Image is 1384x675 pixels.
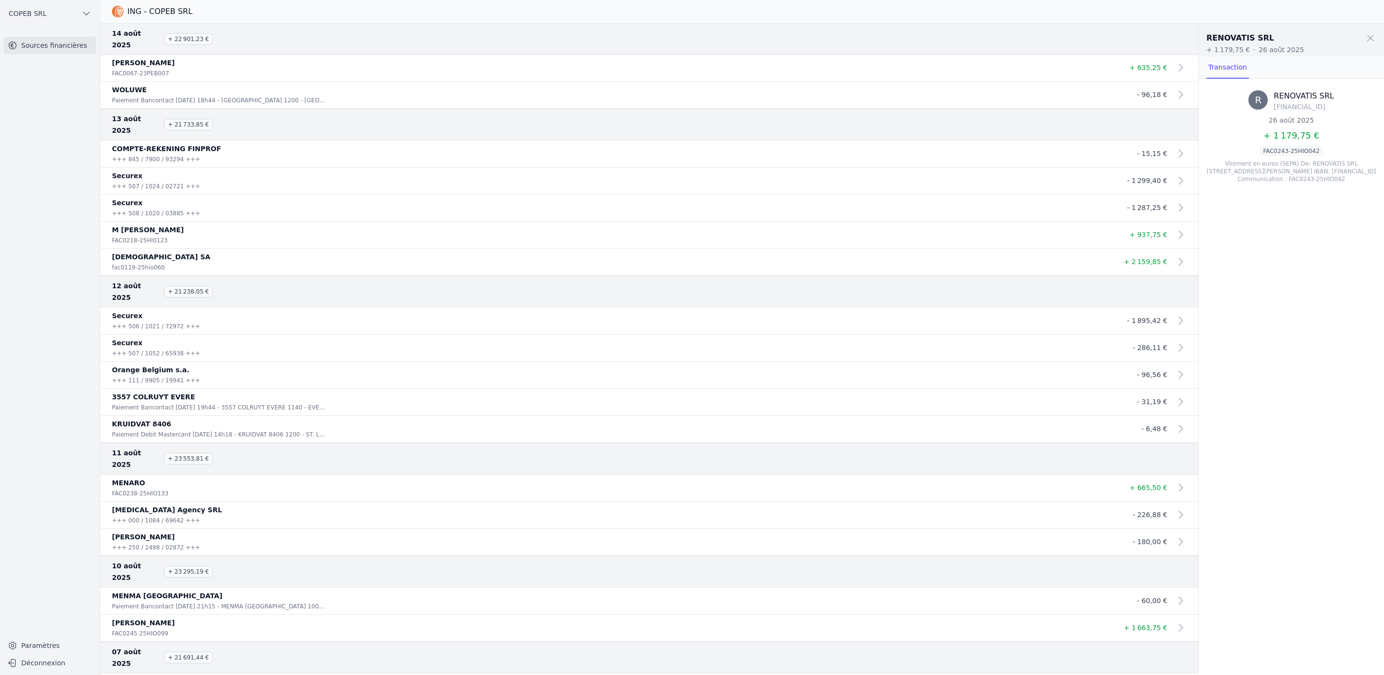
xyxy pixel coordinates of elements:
[112,251,1109,263] p: [DEMOGRAPHIC_DATA] SA
[1129,64,1167,71] span: + 635,25 €
[1269,115,1314,125] div: 26 août 2025
[100,416,1198,443] a: KRUIDVAT 8406 Paiement Debit Mastercard [DATE] 14h18 - KRUIDVAT 8406 1200 - ST. LAMBRECHT - BEL N...
[112,155,328,164] p: +++ 845 / 7900 / 93294 +++
[112,209,328,218] p: +++ 508 / 1020 / 03885 +++
[4,6,96,21] button: COPEB SRL
[1133,344,1167,352] span: - 286,11 €
[112,403,328,412] p: Paiement Bancontact [DATE] 19h44 - 3557 COLRUYT EVERE 1140 - EVERE - BEL Numéro de carte 5244 35X...
[1141,425,1167,433] span: - 6,48 €
[112,322,328,331] p: +++ 506 / 1021 / 72972 +++
[100,249,1198,276] a: [DEMOGRAPHIC_DATA] SA fac0119-25hio060 + 2 159,85 €
[112,364,1109,376] p: Orange Belgium s.a.
[100,362,1198,389] a: Orange Belgium s.a. +++ 111 / 9905 / 19941 +++ - 96,56 €
[1127,177,1167,184] span: - 1 299,40 €
[100,195,1198,222] a: Securex +++ 508 / 1020 / 03885 +++ - 1 287,25 €
[100,389,1198,416] a: 3557 COLRUYT EVERE Paiement Bancontact [DATE] 19h44 - 3557 COLRUYT EVERE 1140 - EVERE - BEL Numér...
[1124,624,1167,632] span: + 1 663,75 €
[164,652,213,663] span: + 21 691,44 €
[112,391,1109,403] p: 3557 COLRUYT EVERE
[1206,32,1274,44] h2: RENOVATIS SRL
[100,308,1198,335] a: Securex +++ 506 / 1021 / 72972 +++ - 1 895,42 €
[164,119,213,130] span: + 21 733,85 €
[100,168,1198,195] a: Securex +++ 507 / 1024 / 02721 +++ - 1 299,40 €
[112,182,328,191] p: +++ 507 / 1024 / 02721 +++
[1137,371,1167,379] span: - 96,56 €
[112,310,1109,322] p: Securex
[100,222,1198,249] a: M [PERSON_NAME] FAC0218-25HI0123 + 937,75 €
[1206,56,1249,79] a: Transaction
[112,6,124,17] img: ING - COPEB SRL
[112,96,328,105] p: Paiement Bancontact [DATE] 18h44 - [GEOGRAPHIC_DATA] 1200 - [GEOGRAPHIC_DATA] - [GEOGRAPHIC_DATA]...
[112,617,1109,629] p: [PERSON_NAME]
[112,349,328,358] p: +++ 507 / 1052 / 65938 +++
[100,615,1198,642] a: [PERSON_NAME] FAC0245 25HIO099 + 1 663,75 €
[112,430,328,439] p: Paiement Debit Mastercard [DATE] 14h18 - KRUIDVAT 8406 1200 - ST. LAMBRECHT - BEL Numéro de carte...
[100,335,1198,362] a: Securex +++ 507 / 1052 / 65938 +++ - 286,11 €
[1273,90,1334,102] h3: RENOVATIS SRL
[100,82,1198,109] a: WOLUWE Paiement Bancontact [DATE] 18h44 - [GEOGRAPHIC_DATA] 1200 - [GEOGRAPHIC_DATA] - [GEOGRAPHI...
[112,376,328,385] p: +++ 111 / 9905 / 19941 +++
[112,143,1109,155] p: COMPTE-REKENING FINPROF
[100,141,1198,168] a: COMPTE-REKENING FINPROF +++ 845 / 7900 / 93294 +++ - 15,15 €
[1206,160,1376,183] div: Virement en euros (SEPA) De: RENOVATIS SRL [STREET_ADDRESS][PERSON_NAME] IBAN: [FINANCIAL_ID] Com...
[1206,45,1376,55] p: + 1 179,75 € 26 août 2025
[112,84,1109,96] p: WOLUWE
[4,638,96,653] a: Paramètres
[4,37,96,54] a: Sources financières
[112,590,1109,602] p: MENMA [GEOGRAPHIC_DATA]
[112,560,158,583] span: 10 août 2025
[112,629,328,638] p: FAC0245 25HIO099
[100,588,1198,615] a: MENMA [GEOGRAPHIC_DATA] Paiement Bancontact [DATE] 21h15 - MENMA [GEOGRAPHIC_DATA] 1000 - [GEOGRA...
[4,655,96,671] button: Déconnexion
[1127,317,1167,324] span: - 1 895,42 €
[1137,91,1167,98] span: - 96,18 €
[164,33,213,45] span: + 22 901,23 €
[112,236,328,245] p: FAC0218-25HI0123
[112,263,328,272] p: fac0119-25hio060
[1255,93,1262,107] span: R
[112,113,158,136] span: 13 août 2025
[112,197,1109,209] p: Securex
[112,224,1109,236] p: M [PERSON_NAME]
[1263,130,1319,141] span: + 1 179,75 €
[112,531,1109,543] p: [PERSON_NAME]
[127,6,193,17] h3: ING - COPEB SRL
[112,418,1109,430] p: KRUIDVAT 8406
[112,69,328,78] p: FAC0067-23PEB007
[1137,398,1167,406] span: - 31,19 €
[1133,511,1167,519] span: - 226,88 €
[100,475,1198,502] a: MENARO FAC0238-25HIO133 + 665,50 €
[164,453,213,464] span: + 23 553,81 €
[112,280,158,303] span: 12 août 2025
[100,55,1198,82] a: [PERSON_NAME] FAC0067-23PEB007 + 635,25 €
[164,286,213,297] span: + 21 238,05 €
[112,504,1109,516] p: [MEDICAL_DATA] Agency SRL
[9,9,47,18] span: COPEB SRL
[1129,231,1167,239] span: + 937,75 €
[112,516,328,525] p: +++ 000 / 1084 / 69642 +++
[112,57,1109,69] p: [PERSON_NAME]
[112,489,328,498] p: FAC0238-25HIO133
[100,502,1198,529] a: [MEDICAL_DATA] Agency SRL +++ 000 / 1084 / 69642 +++ - 226,88 €
[112,337,1109,349] p: Securex
[112,602,328,611] p: Paiement Bancontact [DATE] 21h15 - MENMA [GEOGRAPHIC_DATA] 1000 - [GEOGRAPHIC_DATA] - BEL Numéro ...
[1124,258,1167,266] span: + 2 159,85 €
[112,477,1109,489] p: MENARO
[1260,146,1322,156] p: FAC0243-25HIO042
[112,543,328,552] p: +++ 250 / 2498 / 02872 +++
[100,529,1198,556] a: [PERSON_NAME] +++ 250 / 2498 / 02872 +++ - 180,00 €
[112,447,158,470] span: 11 août 2025
[112,170,1109,182] p: Securex
[1133,538,1167,546] span: - 180,00 €
[164,566,213,577] span: + 23 295,19 €
[1137,150,1167,157] span: - 15,15 €
[1137,597,1167,605] span: - 60,00 €
[1273,102,1334,112] p: [FINANCIAL_ID]
[1127,204,1167,211] span: - 1 287,25 €
[112,646,158,669] span: 07 août 2025
[112,28,158,51] span: 14 août 2025
[1129,484,1167,492] span: + 665,50 €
